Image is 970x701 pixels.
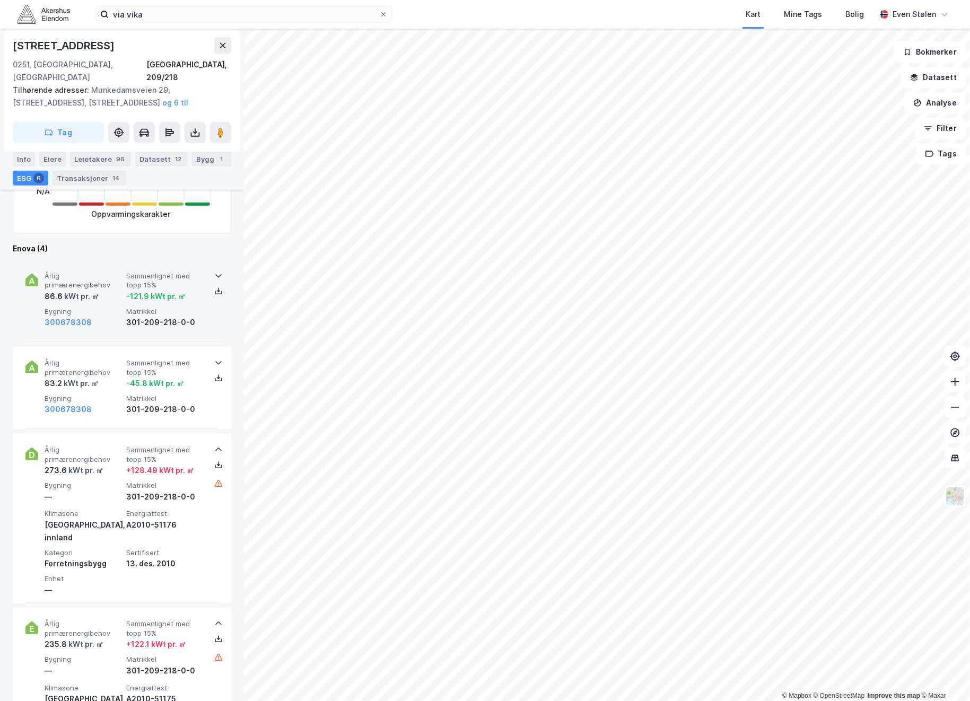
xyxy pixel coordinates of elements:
div: Oppvarmingskarakter [92,208,171,221]
a: Improve this map [868,692,920,699]
button: Filter [915,118,966,139]
div: kWt pr. ㎡ [63,290,99,303]
span: Tilhørende adresser: [13,85,91,94]
span: Sammenlignet med topp 15% [126,358,204,377]
div: Info [13,152,35,167]
span: Kategori [45,548,122,557]
div: + 128.49 kWt pr. ㎡ [126,464,194,477]
div: kWt pr. ㎡ [67,464,103,477]
div: Munkedamsveien 29, [STREET_ADDRESS], [STREET_ADDRESS] [13,84,223,109]
span: Bygning [45,394,122,403]
div: — [45,664,122,677]
span: Matrikkel [126,655,204,664]
div: 12 [173,154,183,164]
div: 0251, [GEOGRAPHIC_DATA], [GEOGRAPHIC_DATA] [13,58,146,84]
span: Årlig primærenergibehov [45,271,122,290]
div: -121.9 kWt pr. ㎡ [126,290,186,303]
span: Energiattest [126,684,204,693]
div: kWt pr. ㎡ [62,377,99,390]
div: 6 [33,173,44,183]
iframe: Chat Widget [917,650,970,701]
div: 13. des. 2010 [126,557,204,570]
button: 300678308 [45,403,92,416]
div: Eiere [39,152,66,167]
div: 301-209-218-0-0 [126,316,204,329]
span: Energiattest [126,509,204,518]
a: Mapbox [782,692,811,699]
span: Årlig primærenergibehov [45,358,122,377]
span: Matrikkel [126,481,204,490]
div: A2010-51176 [126,519,204,531]
div: Mine Tags [784,8,822,21]
div: 14 [110,173,121,183]
a: OpenStreetMap [814,692,865,699]
button: Bokmerker [894,41,966,63]
button: 300678308 [45,316,92,329]
div: Even Stølen [893,8,936,21]
div: — [45,584,122,597]
div: [GEOGRAPHIC_DATA], innland [45,519,122,544]
div: Bolig [845,8,864,21]
div: Bygg [192,152,231,167]
div: kWt pr. ㎡ [67,638,103,651]
div: Kontrollprogram for chat [917,650,970,701]
div: [GEOGRAPHIC_DATA], 209/218 [146,58,231,84]
div: Kart [746,8,761,21]
span: Bygning [45,481,122,490]
span: Sammenlignet med topp 15% [126,271,204,290]
button: Tag [13,122,104,143]
img: Z [945,486,965,506]
span: Enhet [45,574,122,583]
span: Klimasone [45,509,122,518]
span: Klimasone [45,684,122,693]
div: — [45,490,122,503]
span: Årlig primærenergibehov [45,619,122,638]
button: Tags [916,143,966,164]
input: Søk på adresse, matrikkel, gårdeiere, leietakere eller personer [109,6,379,22]
div: + 122.1 kWt pr. ㎡ [126,638,186,651]
div: 301-209-218-0-0 [126,490,204,503]
div: Enova (4) [13,242,231,255]
span: Sertifisert [126,548,204,557]
div: 1 [216,154,227,164]
span: Matrikkel [126,394,204,403]
span: Matrikkel [126,307,204,316]
div: 301-209-218-0-0 [126,664,204,677]
span: Sammenlignet med topp 15% [126,619,204,638]
div: 83.2 [45,377,99,390]
div: 86.6 [45,290,99,303]
div: 96 [114,154,127,164]
div: ESG [13,171,48,186]
div: N/A [37,182,50,200]
div: 235.8 [45,638,103,651]
div: Leietakere [70,152,131,167]
span: Bygning [45,307,122,316]
img: akershus-eiendom-logo.9091f326c980b4bce74ccdd9f866810c.svg [17,5,70,23]
div: Transaksjoner [53,171,126,186]
span: Sammenlignet med topp 15% [126,445,204,464]
div: -45.8 kWt pr. ㎡ [126,377,184,390]
span: Bygning [45,655,122,664]
button: Datasett [901,67,966,88]
div: Datasett [135,152,188,167]
div: 273.6 [45,464,103,477]
span: Årlig primærenergibehov [45,445,122,464]
div: Forretningsbygg [45,557,122,570]
button: Analyse [904,92,966,113]
div: [STREET_ADDRESS] [13,37,117,54]
div: 301-209-218-0-0 [126,403,204,416]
